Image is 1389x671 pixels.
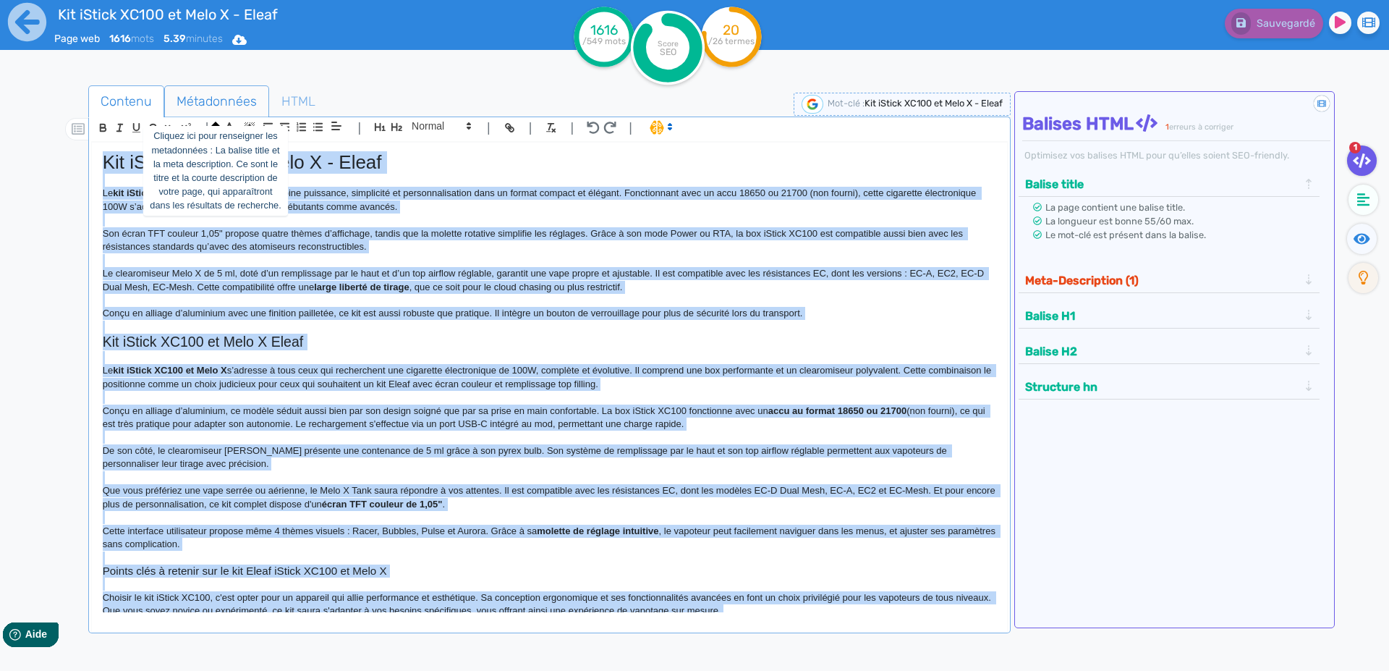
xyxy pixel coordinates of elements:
div: Meta-Description (1) [1021,269,1318,292]
tspan: /26 termes [708,36,755,46]
span: | [570,118,574,138]
a: MétadonnéesCliquez ici pour renseigner les metadonnées : La balise title et la meta description. ... [164,85,269,118]
div: Balise H1 [1021,304,1318,328]
h4: Balises HTML [1022,114,1331,135]
strong: molette de réglage intuitive [537,526,658,536]
tspan: Score [658,39,679,48]
span: erreurs à corriger [1169,122,1233,132]
strong: accu au format 18650 ou 21700 [768,405,907,416]
p: Le combine puissance, simplicité et personnalisation dans un format compact et élégant. Fonctionn... [103,187,996,214]
b: 5.39 [163,33,186,45]
strong: kit iStick XC100 et Melo X de Eleaf [113,187,266,198]
div: Cliquez ici pour renseigner les metadonnées : La balise title et la meta description. Ce sont le ... [143,126,288,215]
div: Balise title [1021,172,1318,196]
span: 1 [1349,142,1361,153]
strong: large liberté de tirage [314,282,409,292]
img: google-serp-logo.png [802,95,823,114]
span: 1 [1165,122,1169,132]
a: Contenu [88,85,164,118]
span: mots [109,33,154,45]
span: La longueur est bonne 55/60 max. [1045,216,1194,227]
span: Aide [74,12,95,23]
tspan: /549 mots [582,36,626,46]
button: Balise title [1021,172,1303,196]
div: Balise H2 [1021,339,1318,363]
p: Conçu en alliage d’aluminium avec une finition pailletée, ce kit est aussi robuste que pratique. ... [103,307,996,320]
p: Son écran TFT couleur 1,05" propose quatre thèmes d’affichage, tandis que la molette rotative sim... [103,227,996,254]
h3: Points clés à retenir sur le kit Eleaf iStick XC100 et Melo X [103,565,996,578]
div: Optimisez vos balises HTML pour qu’elles soient SEO-friendly. [1022,148,1331,162]
span: La page contient une balise title. [1045,202,1185,213]
a: HTML [269,85,328,118]
button: Meta-Description (1) [1021,269,1303,292]
div: Structure hn [1021,375,1318,399]
span: Mot-clé : [828,98,865,109]
button: Structure hn [1021,375,1303,399]
p: De son côté, le clearomiseur [PERSON_NAME] présente une contenance de 5 ml grâce à son pyrex bulb... [103,444,996,471]
p: Le clearomiseur Melo X de 5 ml, doté d’un remplissage par le haut et d’un top airflow réglable, g... [103,267,996,294]
span: | [487,118,490,138]
span: minutes [163,33,223,45]
span: Page web [54,33,100,45]
span: Sauvegardé [1257,17,1315,30]
button: Balise H2 [1021,339,1303,363]
span: Contenu [89,82,163,121]
button: Balise H1 [1021,304,1303,328]
h1: Kit iStick XC100 et Melo X - Eleaf [103,151,996,174]
span: | [357,118,361,138]
p: Que vous préfériez une vape serrée ou aérienne, le Melo X Tank saura répondre à vos attentes. Il ... [103,484,996,511]
tspan: 20 [723,22,740,38]
input: title [54,3,471,26]
b: 1616 [109,33,131,45]
span: Kit iStick XC100 et Melo X - Eleaf [865,98,1003,109]
span: Métadonnées [165,82,268,121]
strong: écran TFT couleur de 1,05" [322,499,443,510]
span: Aligment [326,117,347,135]
span: | [629,118,632,138]
span: | [205,118,209,138]
h2: Kit iStick XC100 et Melo X Eleaf [103,334,996,350]
tspan: 1616 [590,22,618,38]
span: | [529,118,532,138]
span: HTML [270,82,327,121]
span: Le mot-clé est présent dans la balise. [1045,229,1206,240]
p: Conçu en alliage d’aluminium, ce modèle séduit aussi bien par son design soigné que par sa prise ... [103,405,996,431]
span: I.Assistant [643,119,677,136]
p: Choisir le kit iStick XC100, c'est opter pour un appareil qui allie performance et esthétique. Sa... [103,591,996,618]
button: Sauvegardé [1225,9,1323,38]
strong: kit iStick XC100 et Melo X [113,365,227,376]
p: Le s’adresse à tous ceux qui recherchent une cigarette électronique de 100W, complète et évolutiv... [103,364,996,391]
tspan: SEO [660,46,676,57]
p: Cette interface utilisateur propose même 4 thèmes visuels : Racer, Bubbles, Pulse et Aurora. Grâc... [103,525,996,552]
